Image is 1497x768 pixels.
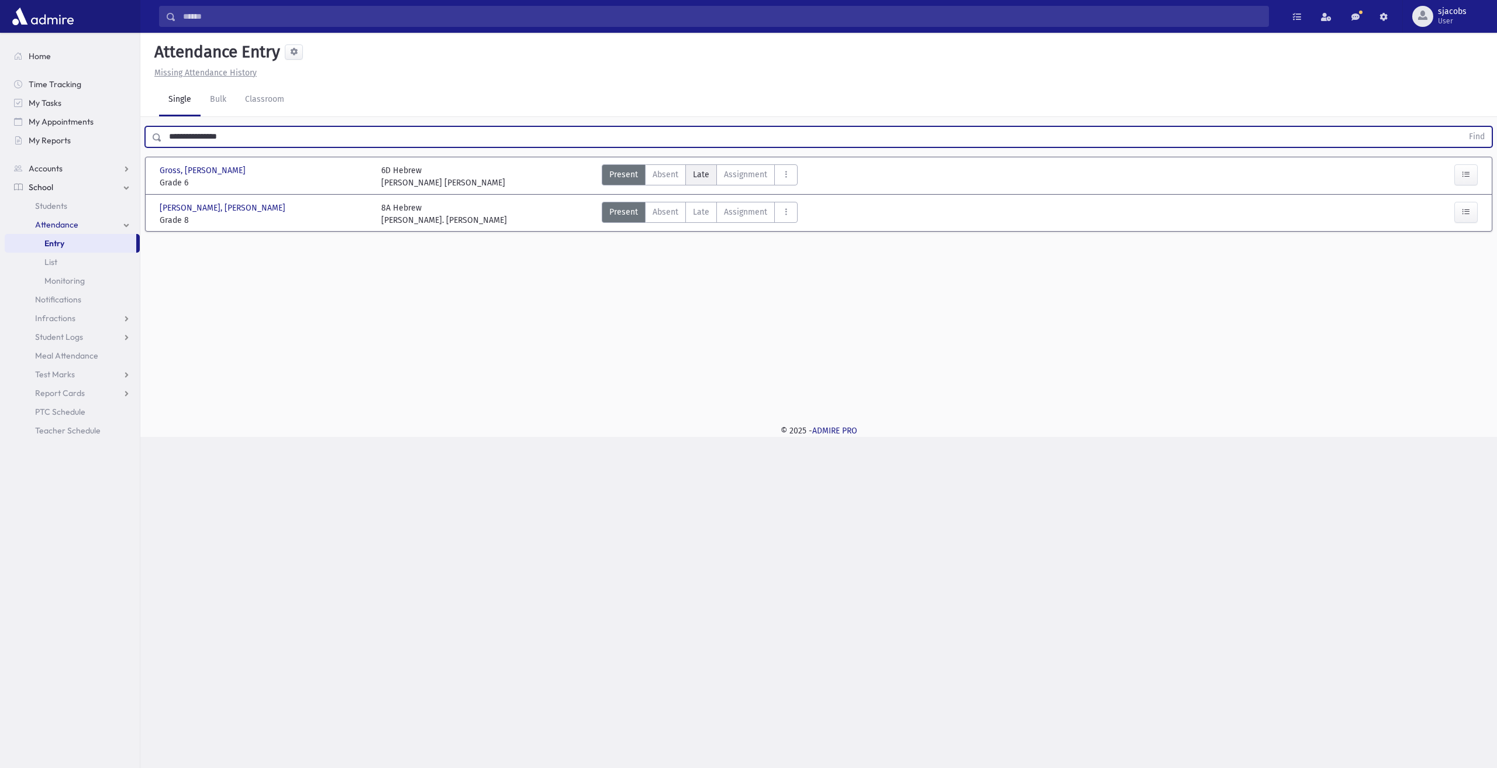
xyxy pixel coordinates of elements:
[5,215,140,234] a: Attendance
[29,163,63,174] span: Accounts
[1438,7,1467,16] span: sjacobs
[724,168,767,181] span: Assignment
[44,238,64,249] span: Entry
[5,328,140,346] a: Student Logs
[653,168,678,181] span: Absent
[9,5,77,28] img: AdmirePro
[35,425,101,436] span: Teacher Schedule
[29,135,71,146] span: My Reports
[5,197,140,215] a: Students
[5,47,140,66] a: Home
[609,168,638,181] span: Present
[5,346,140,365] a: Meal Attendance
[35,350,98,361] span: Meal Attendance
[176,6,1268,27] input: Search
[236,84,294,116] a: Classroom
[5,384,140,402] a: Report Cards
[29,116,94,127] span: My Appointments
[5,253,140,271] a: List
[44,275,85,286] span: Monitoring
[29,51,51,61] span: Home
[35,369,75,380] span: Test Marks
[5,178,140,197] a: School
[381,202,507,226] div: 8A Hebrew [PERSON_NAME]. [PERSON_NAME]
[29,79,81,89] span: Time Tracking
[160,214,370,226] span: Grade 8
[5,75,140,94] a: Time Tracking
[5,309,140,328] a: Infractions
[5,112,140,131] a: My Appointments
[35,294,81,305] span: Notifications
[160,164,248,177] span: Gross, [PERSON_NAME]
[5,290,140,309] a: Notifications
[693,168,709,181] span: Late
[381,164,505,189] div: 6D Hebrew [PERSON_NAME] [PERSON_NAME]
[201,84,236,116] a: Bulk
[1462,127,1492,147] button: Find
[812,426,857,436] a: ADMIRE PRO
[5,421,140,440] a: Teacher Schedule
[5,131,140,150] a: My Reports
[35,332,83,342] span: Student Logs
[724,206,767,218] span: Assignment
[160,177,370,189] span: Grade 6
[150,42,280,62] h5: Attendance Entry
[35,219,78,230] span: Attendance
[602,164,798,189] div: AttTypes
[160,202,288,214] span: [PERSON_NAME], [PERSON_NAME]
[602,202,798,226] div: AttTypes
[5,365,140,384] a: Test Marks
[29,182,53,192] span: School
[653,206,678,218] span: Absent
[5,159,140,178] a: Accounts
[5,271,140,290] a: Monitoring
[5,402,140,421] a: PTC Schedule
[154,68,257,78] u: Missing Attendance History
[35,201,67,211] span: Students
[35,388,85,398] span: Report Cards
[44,257,57,267] span: List
[609,206,638,218] span: Present
[1438,16,1467,26] span: User
[35,407,85,417] span: PTC Schedule
[35,313,75,323] span: Infractions
[5,94,140,112] a: My Tasks
[29,98,61,108] span: My Tasks
[150,68,257,78] a: Missing Attendance History
[5,234,136,253] a: Entry
[159,84,201,116] a: Single
[159,425,1478,437] div: © 2025 -
[693,206,709,218] span: Late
